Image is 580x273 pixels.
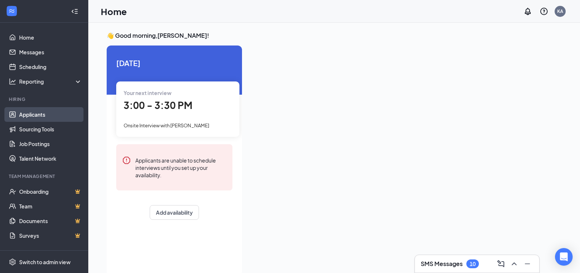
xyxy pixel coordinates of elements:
span: Onsite Interview with [PERSON_NAME] [124,123,209,128]
a: SurveysCrown [19,228,82,243]
a: Job Postings [19,136,82,151]
svg: Collapse [71,8,78,15]
div: Switch to admin view [19,258,71,266]
h3: 👋 Good morning, [PERSON_NAME] ! [107,32,562,40]
a: Talent Network [19,151,82,166]
div: Applicants are unable to schedule interviews until you set up your availability. [135,156,227,179]
button: ChevronUp [508,258,520,270]
span: Your next interview [124,90,171,96]
svg: Analysis [9,78,16,85]
div: KA [557,8,563,14]
a: Sourcing Tools [19,122,82,136]
button: Minimize [522,258,533,270]
svg: Error [122,156,131,165]
a: DocumentsCrown [19,214,82,228]
a: TeamCrown [19,199,82,214]
span: [DATE] [116,57,232,69]
svg: Settings [9,258,16,266]
svg: ComposeMessage [497,259,505,268]
a: OnboardingCrown [19,184,82,199]
button: ComposeMessage [495,258,507,270]
div: 10 [470,261,476,267]
svg: QuestionInfo [540,7,548,16]
a: Home [19,30,82,45]
svg: ChevronUp [510,259,519,268]
button: Add availability [150,205,199,220]
svg: Notifications [523,7,532,16]
svg: Minimize [523,259,532,268]
div: Open Intercom Messenger [555,248,573,266]
a: Scheduling [19,59,82,74]
span: 3:00 - 3:30 PM [124,99,192,111]
div: Hiring [9,96,81,102]
h1: Home [101,5,127,18]
div: Team Management [9,173,81,179]
a: Messages [19,45,82,59]
div: Reporting [19,78,82,85]
h3: SMS Messages [421,260,463,268]
svg: WorkstreamLogo [8,7,15,15]
a: Applicants [19,107,82,122]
